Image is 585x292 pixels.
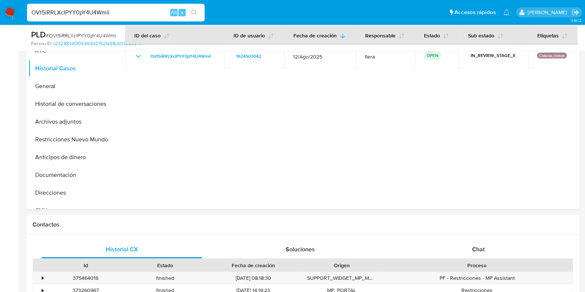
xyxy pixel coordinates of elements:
button: Anticipos de dinero [28,148,121,166]
p: florencia.lera@mercadolibre.com [527,9,569,16]
span: Alt [171,9,177,16]
div: Id [51,262,120,269]
a: Salir [572,9,579,16]
div: • [42,275,44,282]
b: PLD [31,28,46,40]
span: s [181,9,183,16]
button: Historial Casos [28,60,121,77]
div: [DATE] 08:18:30 [205,272,302,284]
a: c23288340f0596942152fa98c603ad98 [53,40,141,47]
span: Chat [472,245,485,254]
div: Fecha de creación [210,262,297,269]
h1: Contactos [33,221,573,228]
button: Restricciones Nuevo Mundo [28,131,121,148]
span: Historial CX [106,245,138,254]
input: Buscar usuario o caso... [27,8,205,17]
b: Person ID [31,40,51,47]
button: Documentación [28,166,121,184]
div: finished [125,272,205,284]
span: Accesos rápidos [454,9,496,16]
div: Origen [307,262,376,269]
div: 375464016 [46,272,125,284]
button: CVU [28,202,121,219]
span: Soluciones [286,245,315,254]
span: # OVt5iRRLXcIPYY0pY4U4Wmli [46,32,116,39]
span: 3.161.2 [571,17,581,23]
div: SUPPORT_WIDGET_MP_MOBILE [302,272,381,284]
a: Notificaciones [503,9,510,16]
button: search-icon [186,7,202,18]
button: General [28,77,121,95]
div: PF - Restricciones - MP Assistant [381,272,573,284]
button: Direcciones [28,184,121,202]
div: Estado [131,262,200,269]
button: Historial de conversaciones [28,95,121,113]
div: Proceso [387,262,568,269]
button: Archivos adjuntos [28,113,121,131]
